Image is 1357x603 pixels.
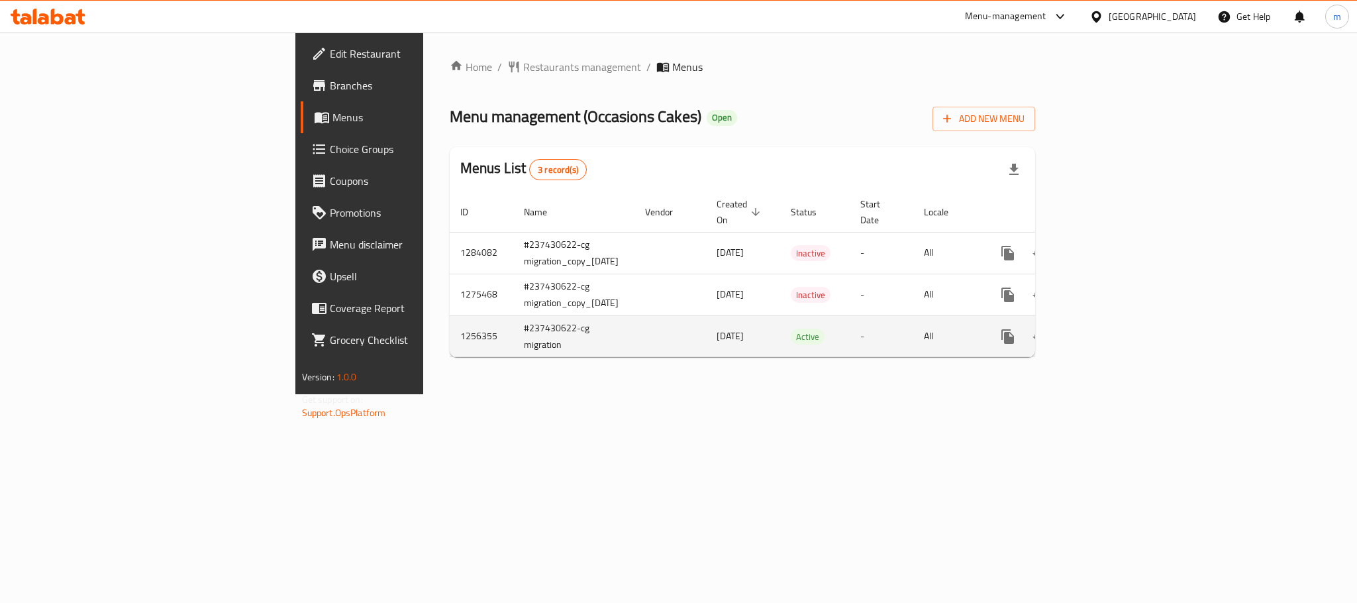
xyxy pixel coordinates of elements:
td: - [850,232,913,274]
button: more [992,279,1024,311]
span: Menus [332,109,511,125]
span: Upsell [330,268,511,284]
span: ID [460,204,485,220]
span: Menu management ( Occasions Cakes ) [450,101,701,131]
a: Menu disclaimer [301,229,522,260]
span: Created On [717,196,764,228]
th: Actions [981,192,1130,233]
a: Coverage Report [301,292,522,324]
a: Coupons [301,165,522,197]
span: Inactive [791,288,830,303]
span: Inactive [791,246,830,261]
a: Restaurants management [507,59,641,75]
button: Add New Menu [932,107,1035,131]
h2: Menus List [460,158,587,180]
span: Start Date [860,196,897,228]
span: Version: [302,368,334,386]
span: [DATE] [717,327,744,345]
table: enhanced table [450,192,1130,358]
a: Grocery Checklist [301,324,522,356]
span: Grocery Checklist [330,332,511,348]
div: Export file [998,154,1030,186]
span: Menu disclaimer [330,237,511,252]
button: Change Status [1024,279,1056,311]
div: Inactive [791,245,830,261]
div: Open [707,110,737,126]
a: Choice Groups [301,133,522,165]
nav: breadcrumb [450,59,1036,75]
span: Vendor [645,204,690,220]
span: Get support on: [302,391,363,408]
a: Menus [301,101,522,133]
button: Change Status [1024,321,1056,353]
span: Edit Restaurant [330,46,511,62]
span: m [1333,9,1341,24]
span: Open [707,112,737,123]
span: 3 record(s) [530,164,586,176]
span: Name [524,204,564,220]
span: Choice Groups [330,141,511,157]
a: Edit Restaurant [301,38,522,70]
td: #237430622-cg migration_copy_[DATE] [513,274,634,315]
span: 1.0.0 [336,368,357,386]
span: Branches [330,78,511,93]
a: Support.OpsPlatform [302,404,386,421]
button: Change Status [1024,237,1056,269]
span: Menus [672,59,703,75]
span: [DATE] [717,244,744,261]
a: Branches [301,70,522,101]
li: / [646,59,651,75]
button: more [992,237,1024,269]
span: Restaurants management [523,59,641,75]
td: #237430622-cg migration_copy_[DATE] [513,232,634,274]
a: Promotions [301,197,522,229]
td: All [913,315,981,357]
span: Coupons [330,173,511,189]
span: Locale [924,204,966,220]
td: All [913,274,981,315]
div: [GEOGRAPHIC_DATA] [1109,9,1196,24]
td: - [850,315,913,357]
span: Add New Menu [943,111,1025,127]
span: Promotions [330,205,511,221]
td: #237430622-cg migration [513,315,634,357]
span: Status [791,204,834,220]
td: - [850,274,913,315]
div: Menu-management [965,9,1046,25]
td: All [913,232,981,274]
button: more [992,321,1024,353]
span: [DATE] [717,286,744,303]
span: Coverage Report [330,300,511,316]
a: Upsell [301,260,522,292]
span: Active [791,329,825,345]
